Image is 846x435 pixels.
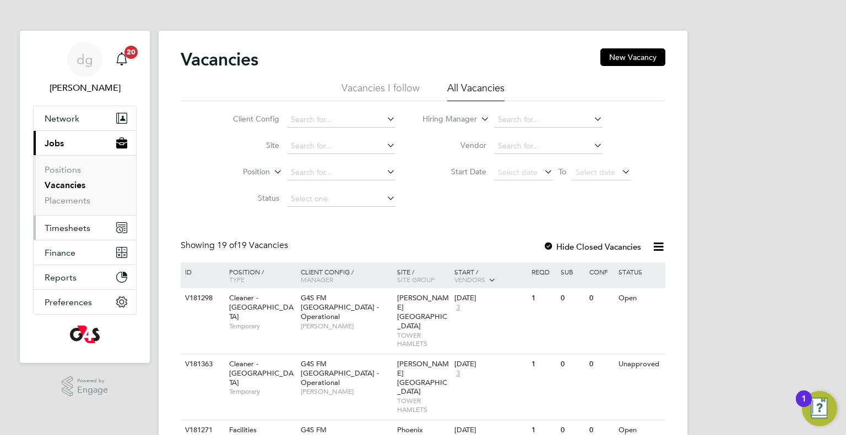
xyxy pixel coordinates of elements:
div: ID [182,262,221,281]
span: 3 [454,303,462,312]
span: Temporary [229,322,295,331]
li: Vacancies I follow [341,81,420,101]
span: dharmisha gohil [33,81,137,95]
div: Position / [221,262,298,289]
span: Site Group [397,275,435,284]
span: G4S FM [GEOGRAPHIC_DATA] - Operational [301,359,379,387]
div: Reqd [529,262,557,281]
span: Cleaner - [GEOGRAPHIC_DATA] [229,293,294,321]
label: Site [216,140,279,150]
button: Network [34,106,136,130]
span: Finance [45,247,75,258]
div: V181363 [182,354,221,375]
input: Search for... [494,112,603,128]
span: Temporary [229,387,295,396]
button: Preferences [34,290,136,314]
span: Cleaner - [GEOGRAPHIC_DATA] [229,359,294,387]
span: Jobs [45,138,64,148]
span: [PERSON_NAME] [301,322,392,331]
a: Powered byEngage [62,376,109,397]
div: Conf [587,262,615,281]
span: 19 Vacancies [217,240,288,251]
label: Hide Closed Vacancies [543,241,641,252]
span: Preferences [45,297,92,307]
span: 20 [124,46,138,59]
span: [PERSON_NAME][GEOGRAPHIC_DATA] [397,293,449,331]
label: Vendor [423,140,486,150]
div: 1 [801,399,806,413]
button: Reports [34,265,136,289]
span: [PERSON_NAME] [301,387,392,396]
div: Open [616,288,664,309]
span: 3 [454,369,462,378]
a: Go to home page [33,326,137,343]
div: Sub [558,262,587,281]
li: All Vacancies [447,81,505,101]
input: Search for... [494,139,603,154]
button: New Vacancy [600,48,665,66]
div: Site / [394,262,452,289]
div: 1 [529,354,557,375]
a: Placements [45,195,90,206]
span: G4S FM [GEOGRAPHIC_DATA] - Operational [301,293,379,321]
span: TOWER HAMLETS [397,331,449,348]
button: Finance [34,240,136,265]
div: 1 [529,288,557,309]
img: g4s-logo-retina.png [70,326,100,343]
div: Status [616,262,664,281]
a: Vacancies [45,180,85,190]
input: Search for... [287,165,395,180]
div: Jobs [34,155,136,215]
button: Open Resource Center, 1 new notification [802,391,837,426]
span: Reports [45,272,77,283]
div: 0 [587,288,615,309]
a: dg[PERSON_NAME] [33,42,137,95]
span: Timesheets [45,223,90,233]
h2: Vacancies [181,48,258,70]
a: Positions [45,164,81,175]
div: 0 [558,288,587,309]
a: 20 [111,42,133,77]
div: V181298 [182,288,221,309]
span: Select date [576,167,615,177]
span: Powered by [77,376,108,386]
span: Type [229,275,245,284]
span: 19 of [217,240,237,251]
label: Hiring Manager [414,114,477,125]
span: Network [45,113,79,124]
div: Showing [181,240,290,251]
span: TOWER HAMLETS [397,397,449,414]
div: Client Config / [298,262,394,289]
label: Position [207,167,270,178]
label: Status [216,193,279,203]
span: Manager [301,275,333,284]
label: Client Config [216,114,279,124]
span: Select date [498,167,538,177]
span: Engage [77,386,108,395]
div: [DATE] [454,294,526,303]
label: Start Date [423,167,486,177]
span: Vendors [454,275,485,284]
span: To [555,164,570,179]
input: Select one [287,191,395,207]
button: Jobs [34,131,136,155]
button: Timesheets [34,216,136,240]
div: Unapproved [616,354,664,375]
span: [PERSON_NAME][GEOGRAPHIC_DATA] [397,359,449,397]
input: Search for... [287,112,395,128]
nav: Main navigation [20,31,150,363]
div: [DATE] [454,360,526,369]
div: 0 [587,354,615,375]
span: dg [77,52,93,67]
div: [DATE] [454,426,526,435]
div: Start / [452,262,529,290]
div: 0 [558,354,587,375]
input: Search for... [287,139,395,154]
